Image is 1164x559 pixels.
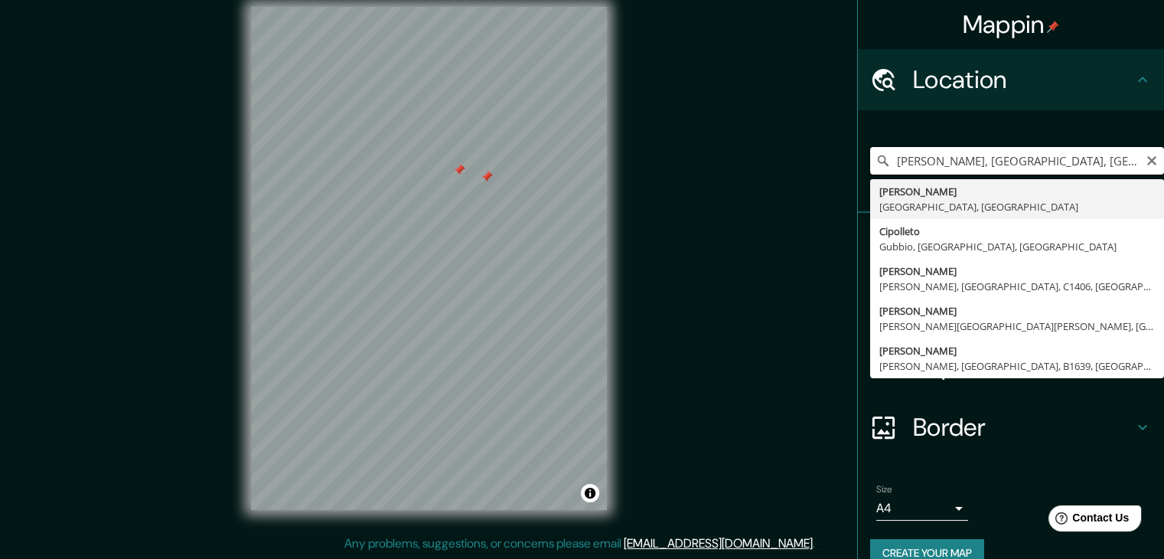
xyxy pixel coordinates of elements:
div: [PERSON_NAME] [879,303,1155,319]
div: Location [858,49,1164,110]
div: . [815,534,817,553]
div: [PERSON_NAME], [GEOGRAPHIC_DATA], B1639, [GEOGRAPHIC_DATA] [879,358,1155,374]
img: pin-icon.png [1047,21,1059,33]
a: [EMAIL_ADDRESS][DOMAIN_NAME] [624,535,813,551]
h4: Mappin [963,9,1060,40]
h4: Layout [913,351,1133,381]
label: Size [876,483,892,496]
div: Style [858,274,1164,335]
button: Clear [1146,152,1158,167]
div: [PERSON_NAME] [879,263,1155,279]
input: Pick your city or area [870,147,1164,175]
div: Pins [858,213,1164,274]
div: A4 [876,496,968,521]
div: [PERSON_NAME][GEOGRAPHIC_DATA][PERSON_NAME], [GEOGRAPHIC_DATA], B1763, [GEOGRAPHIC_DATA] [879,319,1155,334]
div: [PERSON_NAME] [879,343,1155,358]
div: Gubbio, [GEOGRAPHIC_DATA], [GEOGRAPHIC_DATA] [879,239,1155,254]
iframe: Help widget launcher [1028,499,1147,542]
canvas: Map [251,7,607,510]
div: [PERSON_NAME], [GEOGRAPHIC_DATA], C1406, [GEOGRAPHIC_DATA] [879,279,1155,294]
div: . [817,534,820,553]
div: Cipolleto [879,224,1155,239]
p: Any problems, suggestions, or concerns please email . [344,534,815,553]
div: Border [858,397,1164,458]
h4: Location [913,64,1133,95]
h4: Border [913,412,1133,443]
div: [PERSON_NAME] [879,184,1155,199]
button: Toggle attribution [581,484,599,502]
div: [GEOGRAPHIC_DATA], [GEOGRAPHIC_DATA] [879,199,1155,214]
div: Layout [858,335,1164,397]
